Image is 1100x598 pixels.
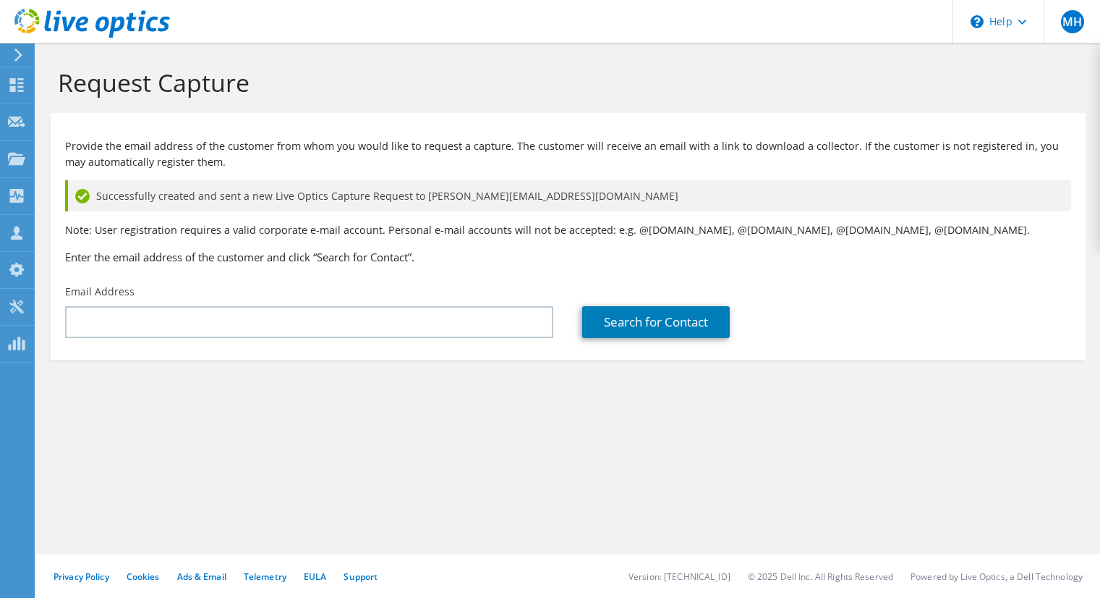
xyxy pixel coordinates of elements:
a: Privacy Policy [54,570,109,583]
a: Telemetry [244,570,286,583]
p: Note: User registration requires a valid corporate e-mail account. Personal e-mail accounts will ... [65,222,1071,238]
a: EULA [304,570,326,583]
span: Successfully created and sent a new Live Optics Capture Request to [PERSON_NAME][EMAIL_ADDRESS][D... [96,188,678,204]
a: Cookies [127,570,160,583]
li: Powered by Live Optics, a Dell Technology [911,570,1083,583]
h3: Enter the email address of the customer and click “Search for Contact”. [65,249,1071,265]
li: © 2025 Dell Inc. All Rights Reserved [748,570,893,583]
li: Version: [TECHNICAL_ID] [628,570,730,583]
span: MH [1061,10,1084,33]
svg: \n [971,15,984,28]
a: Support [344,570,378,583]
a: Search for Contact [582,306,730,338]
a: Ads & Email [177,570,226,583]
label: Email Address [65,285,135,299]
h1: Request Capture [58,67,1071,98]
p: Provide the email address of the customer from whom you would like to request a capture. The cust... [65,138,1071,170]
